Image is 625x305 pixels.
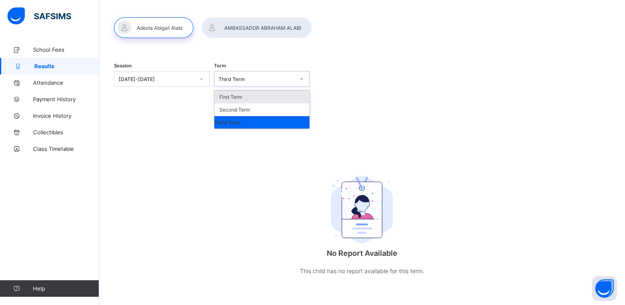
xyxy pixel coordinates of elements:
[279,266,444,276] p: This child has no report available for this term.
[33,285,99,292] span: Help
[33,112,99,119] span: Invoice History
[279,249,444,257] p: No Report Available
[214,91,309,103] div: First Term
[33,96,99,102] span: Payment History
[219,76,295,82] div: Third Term
[214,103,309,116] div: Second Term
[279,153,444,293] div: No Report Available
[33,46,99,53] span: School Fees
[331,176,393,243] img: student.207b5acb3037b72b59086e8b1a17b1d0.svg
[34,63,99,69] span: Results
[114,63,132,69] span: Session
[592,276,617,301] button: Open asap
[119,76,195,82] div: [DATE]-[DATE]
[7,7,71,25] img: safsims
[33,145,99,152] span: Class Timetable
[33,79,99,86] span: Attendance
[214,63,226,69] span: Term
[214,116,309,129] div: Third Term
[33,129,99,136] span: Collectibles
